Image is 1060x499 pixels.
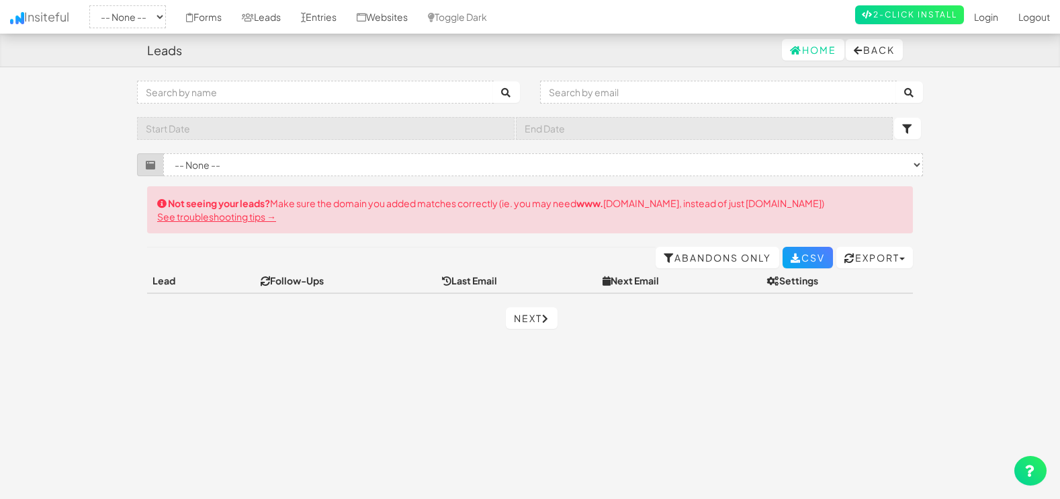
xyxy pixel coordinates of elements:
[855,5,964,24] a: 2-Click Install
[147,268,229,293] th: Lead
[782,39,844,61] a: Home
[147,44,182,57] h4: Leads
[255,268,436,293] th: Follow-Ups
[540,81,897,104] input: Search by email
[506,307,558,329] a: Next
[762,268,913,293] th: Settings
[836,247,913,268] button: Export
[783,247,833,268] a: CSV
[437,268,598,293] th: Last Email
[846,39,903,61] button: Back
[10,12,24,24] img: icon.png
[137,81,494,104] input: Search by name
[168,197,270,209] strong: Not seeing your leads?
[597,268,762,293] th: Next Email
[576,197,603,209] strong: www.
[137,117,515,140] input: Start Date
[656,247,779,268] a: Abandons Only
[516,117,893,140] input: End Date
[147,186,913,233] div: Make sure the domain you added matches correctly (ie. you may need [DOMAIN_NAME], instead of just...
[157,210,276,223] a: See troubleshooting tips →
